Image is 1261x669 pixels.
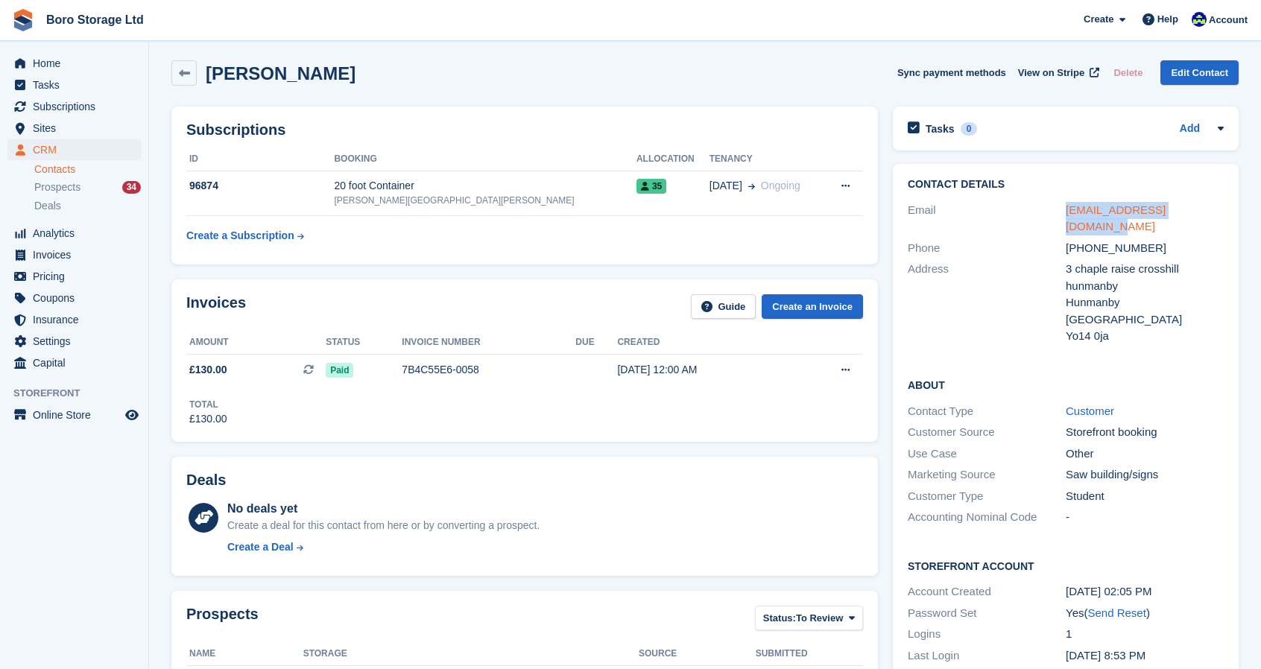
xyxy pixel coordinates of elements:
a: menu [7,53,141,74]
a: Boro Storage Ltd [40,7,150,32]
div: 34 [122,181,141,194]
a: menu [7,223,141,244]
time: 2025-07-21 19:53:02 UTC [1066,649,1145,662]
button: Delete [1107,60,1148,85]
img: Tobie Hillier [1192,12,1207,27]
div: [PHONE_NUMBER] [1066,240,1224,257]
a: Create a Subscription [186,222,304,250]
div: Create a deal for this contact from here or by converting a prospect. [227,518,540,533]
span: Coupons [33,288,122,308]
h2: About [908,377,1224,392]
a: Edit Contact [1160,60,1239,85]
h2: Invoices [186,294,246,319]
th: Booking [334,148,636,171]
div: Account Created [908,583,1066,600]
th: Storage [303,642,639,666]
h2: Deals [186,472,226,489]
div: 3 chaple raise crosshill hunmanby [1066,261,1224,294]
div: Use Case [908,446,1066,463]
div: Address [908,261,1066,345]
span: Help [1157,12,1178,27]
th: ID [186,148,334,171]
div: Logins [908,626,1066,643]
div: Create a Subscription [186,228,294,244]
a: menu [7,96,141,117]
span: Ongoing [761,180,800,191]
div: Password Set [908,605,1066,622]
div: 1 [1066,626,1224,643]
span: Prospects [34,180,80,194]
th: Tenancy [709,148,824,171]
span: Storefront [13,386,148,401]
h2: Storefront Account [908,558,1224,573]
div: Accounting Nominal Code [908,509,1066,526]
span: Invoices [33,244,122,265]
span: Pricing [33,266,122,287]
a: Customer [1066,405,1114,417]
th: Allocation [636,148,709,171]
div: Storefront booking [1066,424,1224,441]
a: View on Stripe [1012,60,1102,85]
a: Contacts [34,162,141,177]
div: 7B4C55E6-0058 [402,362,575,378]
a: Guide [691,294,756,319]
th: Submitted [756,642,823,666]
div: 96874 [186,178,334,194]
span: £130.00 [189,362,227,378]
div: £130.00 [189,411,227,427]
th: Name [186,642,303,666]
div: Total [189,398,227,411]
div: No deals yet [227,500,540,518]
h2: [PERSON_NAME] [206,63,355,83]
div: [DATE] 02:05 PM [1066,583,1224,600]
div: [DATE] 12:00 AM [617,362,794,378]
span: Account [1209,13,1248,28]
h2: Contact Details [908,179,1224,191]
span: Create [1084,12,1113,27]
a: menu [7,405,141,425]
div: Hunmanby [1066,294,1224,311]
a: menu [7,74,141,95]
div: Customer Type [908,488,1066,505]
a: Send Reset [1087,606,1145,619]
div: 20 foot Container [334,178,636,194]
span: Insurance [33,309,122,330]
th: Invoice number [402,331,575,355]
span: Sites [33,118,122,139]
span: 35 [636,179,666,194]
img: stora-icon-8386f47178a22dfd0bd8f6a31ec36ba5ce8667c1dd55bd0f319d3a0aa187defe.svg [12,9,34,31]
a: menu [7,288,141,308]
div: - [1066,509,1224,526]
span: Tasks [33,74,122,95]
span: Settings [33,331,122,352]
a: menu [7,244,141,265]
th: Status [326,331,402,355]
span: To Review [796,611,843,626]
div: Customer Source [908,424,1066,441]
a: Prospects 34 [34,180,141,195]
a: menu [7,352,141,373]
th: Due [575,331,617,355]
div: [PERSON_NAME][GEOGRAPHIC_DATA][PERSON_NAME] [334,194,636,207]
span: [DATE] [709,178,742,194]
a: menu [7,139,141,160]
a: Deals [34,198,141,214]
span: Analytics [33,223,122,244]
span: ( ) [1084,606,1149,619]
a: menu [7,309,141,330]
div: Saw building/signs [1066,466,1224,483]
div: 0 [961,122,978,136]
a: menu [7,331,141,352]
span: Subscriptions [33,96,122,117]
button: Sync payment methods [897,60,1006,85]
a: menu [7,118,141,139]
div: Other [1066,446,1224,463]
a: Create an Invoice [762,294,863,319]
button: Status: To Review [755,606,863,630]
span: View on Stripe [1018,66,1084,80]
a: [EMAIL_ADDRESS][DOMAIN_NAME] [1066,203,1166,233]
span: Online Store [33,405,122,425]
h2: Prospects [186,606,259,633]
span: Capital [33,352,122,373]
th: Source [639,642,756,666]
